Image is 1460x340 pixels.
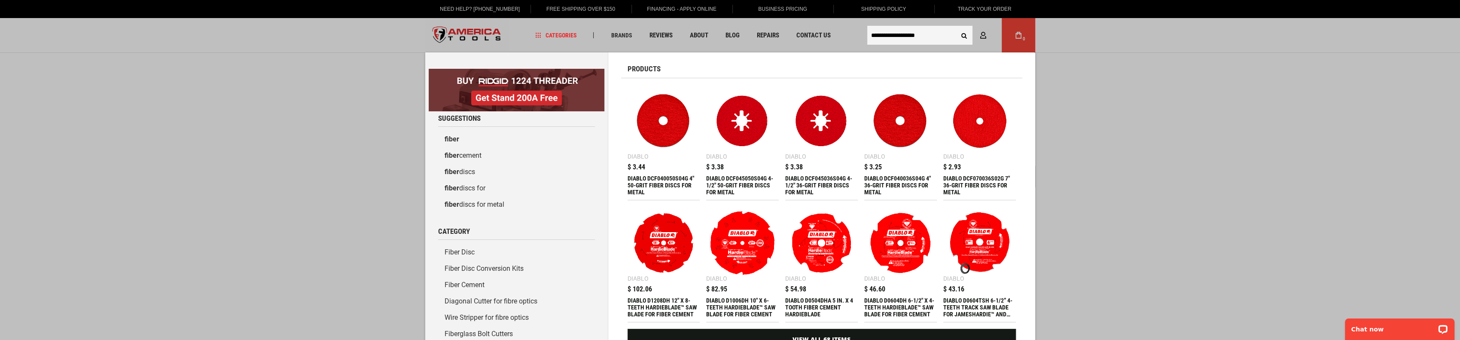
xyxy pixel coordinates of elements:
[429,69,604,111] img: BOGO: Buy RIDGID® 1224 Threader, Get Stand 200A Free!
[628,164,645,171] span: $ 3.44
[943,276,964,282] div: Diablo
[706,207,779,322] a: DIABLO D1006DH 10 Diablo $ 82.95 DIABLO D1006DH 10" X 6-TEETH HARDIEBLADE™ SAW BLADE FOR FIBER CE...
[943,153,964,159] div: Diablo
[956,27,972,43] button: Search
[943,207,1016,322] a: DIABLO D0604TSH 6-1/2” 4-TEETH TRACK SAW BLADE FOR JAMESHARDIE™ AND FIBER CEMENT Diablo $ 43.16 D...
[864,175,937,196] div: DIABLO DCF040036S04G 4
[785,276,806,282] div: Diablo
[445,200,459,208] b: fiber
[628,276,649,282] div: Diablo
[785,297,858,318] div: DIABLO D0504DHA 5 IN. X 4 TOOTH FIBER CEMENT HARDIEBLADE
[864,276,885,282] div: Diablo
[948,211,1012,275] img: DIABLO D0604TSH 6-1/2” 4-TEETH TRACK SAW BLADE FOR JAMESHARDIE™ AND FIBER CEMENT
[785,175,858,196] div: DIABLO DCF045036S04G 4-1/2
[628,286,652,293] span: $ 102.06
[438,309,595,326] a: Wire Stripper for fibre optics
[628,297,700,318] div: DIABLO D1208DH 12
[445,168,459,176] b: fiber
[438,180,595,196] a: fiberdiscs for
[706,286,727,293] span: $ 82.95
[628,85,700,200] a: DIABLO DCF040050S04G 4 Diablo $ 3.44 DIABLO DCF040050S04G 4" 50-GRIT FIBER DISCS FOR METAL
[628,175,700,196] div: DIABLO DCF040050S04G 4
[789,89,853,153] img: DIABLO DCF045036S04G 4-1/2
[948,89,1012,153] img: DIABLO DCF070036S02G 7
[864,85,937,200] a: DIABLO DCF040036S04G 4 Diablo $ 3.25 DIABLO DCF040036S04G 4" 36-GRIT FIBER DISCS FOR METAL
[445,151,459,159] b: fiber
[943,297,1016,318] div: DIABLO D0604TSH 6-1/2” 4-TEETH TRACK SAW BLADE FOR JAMESHARDIE™ AND FIBER CEMENT
[438,228,470,235] span: Category
[869,89,933,153] img: DIABLO DCF040036S04G 4
[706,175,779,196] div: DIABLO DCF045050S04G 4-1/2
[706,153,727,159] div: Diablo
[429,69,604,75] a: BOGO: Buy RIDGID® 1224 Threader, Get Stand 200A Free!
[943,286,964,293] span: $ 43.16
[438,115,481,122] span: Suggestions
[611,32,632,38] span: Brands
[445,184,459,192] b: fiber
[1339,313,1460,340] iframe: LiveChat chat widget
[438,196,595,213] a: fiberdiscs for metal
[785,286,806,293] span: $ 54.98
[632,89,696,153] img: DIABLO DCF040050S04G 4
[785,153,806,159] div: Diablo
[607,30,636,41] a: Brands
[864,286,885,293] span: $ 46.60
[445,135,459,143] b: fiber
[438,293,595,309] a: Diagonal Cutter for fibre optics
[864,153,885,159] div: Diablo
[943,175,1016,196] div: DIABLO DCF070036S02G 7
[864,207,937,322] a: DIABLO D0604DH 6-1/2 Diablo $ 46.60 DIABLO D0604DH 6-1/2" X 4-TEETH HARDIEBLADE™ SAW BLADE FOR FI...
[864,297,937,318] div: DIABLO D0604DH 6-1/2
[943,164,961,171] span: $ 2.93
[438,164,595,180] a: fiberdiscs
[706,297,779,318] div: DIABLO D1006DH 10
[869,211,933,275] img: DIABLO D0604DH 6-1/2
[710,89,774,153] img: DIABLO DCF045050S04G 4-1/2
[710,211,774,275] img: DIABLO D1006DH 10
[864,164,882,171] span: $ 3.25
[438,244,595,260] a: Fiber Disc
[531,30,580,41] a: Categories
[789,211,853,275] img: DIABLO D0504DHA 5 IN. X 4 TOOTH FIBER CEMENT HARDIEBLADE
[438,260,595,277] a: Fiber Disc Conversion Kits
[628,207,700,322] a: DIABLO D1208DH 12 Diablo $ 102.06 DIABLO D1208DH 12" X 8-TEETH HARDIEBLADE™ SAW BLADE FOR FIBER C...
[706,276,727,282] div: Diablo
[706,164,724,171] span: $ 3.38
[632,211,696,275] img: DIABLO D1208DH 12
[438,277,595,293] a: Fiber Cement
[785,85,858,200] a: DIABLO DCF045036S04G 4-1/2 Diablo $ 3.38 DIABLO DCF045036S04G 4-1/2" 36-GRIT FIBER DISCS FOR METAL
[628,65,661,73] span: Products
[628,153,649,159] div: Diablo
[438,131,595,147] a: fiber
[785,164,803,171] span: $ 3.38
[706,85,779,200] a: DIABLO DCF045050S04G 4-1/2 Diablo $ 3.38 DIABLO DCF045050S04G 4-1/2" 50-GRIT FIBER DISCS FOR METAL
[785,207,858,322] a: DIABLO D0504DHA 5 IN. X 4 TOOTH FIBER CEMENT HARDIEBLADE Diablo $ 54.98 DIABLO D0504DHA 5 IN. X 4...
[535,32,576,38] span: Categories
[438,147,595,164] a: fibercement
[943,85,1016,200] a: DIABLO DCF070036S02G 7 Diablo $ 2.93 DIABLO DCF070036S02G 7" 36-GRIT FIBER DISCS FOR METAL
